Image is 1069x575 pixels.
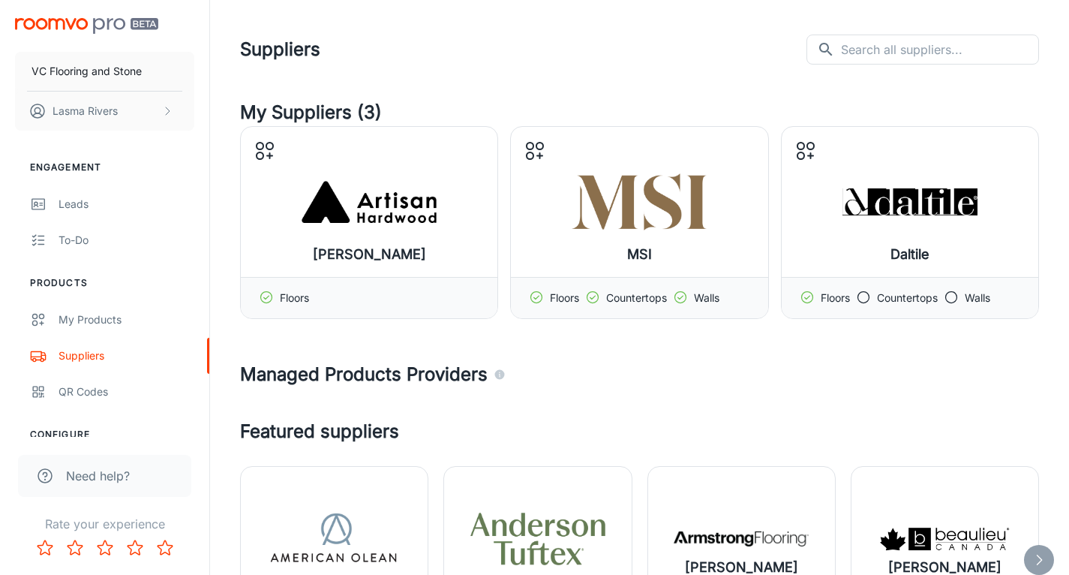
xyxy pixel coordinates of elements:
button: VC Flooring and Stone [15,52,194,91]
div: Leads [59,196,194,212]
p: Rate your experience [12,515,197,533]
h4: My Suppliers (3) [240,99,1039,126]
p: Floors [821,290,850,306]
h4: Featured suppliers [240,418,1039,445]
img: Armstrong Flooring [674,509,809,569]
h4: Managed Products Providers [240,361,1039,388]
img: Beaulieu Canada [877,509,1012,569]
p: Countertops [606,290,667,306]
button: Rate 2 star [60,533,90,563]
div: My Products [59,312,194,328]
p: Walls [694,290,719,306]
button: Rate 3 star [90,533,120,563]
button: Lasma Rivers [15,92,194,131]
button: Rate 4 star [120,533,150,563]
h1: Suppliers [240,36,320,63]
p: Floors [550,290,579,306]
span: Need help? [66,467,130,485]
button: Rate 1 star [30,533,60,563]
input: Search all suppliers... [841,35,1039,65]
p: Walls [965,290,990,306]
img: Roomvo PRO Beta [15,18,158,34]
img: Anderson Tuftex [470,509,605,569]
div: Suppliers [59,348,194,364]
div: Agencies and suppliers who work with us to automatically identify the specific products you carry [494,361,506,388]
div: To-do [59,232,194,248]
p: Floors [280,290,309,306]
p: Lasma Rivers [53,103,118,119]
p: Countertops [877,290,938,306]
p: VC Flooring and Stone [32,63,142,80]
div: QR Codes [59,384,194,400]
img: American Olean [267,509,402,569]
button: Rate 5 star [150,533,180,563]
